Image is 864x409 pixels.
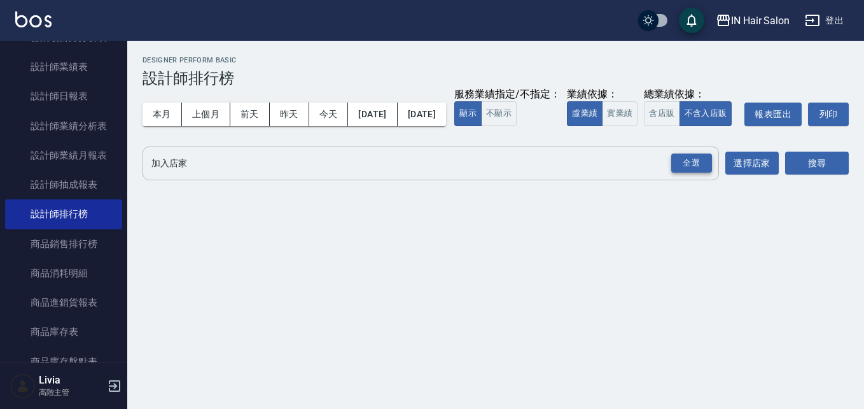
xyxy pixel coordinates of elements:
[744,103,802,126] button: 報表匯出
[725,152,779,175] button: 選擇店家
[785,152,849,175] button: 搜尋
[644,101,679,126] button: 含店販
[5,229,122,259] a: 商品銷售排行榜
[348,103,397,126] button: [DATE]
[454,88,561,101] div: 服務業績指定/不指定：
[567,88,638,101] div: 業績依據：
[5,347,122,377] a: 商品庫存盤點表
[5,317,122,347] a: 商品庫存表
[10,373,36,399] img: Person
[230,103,270,126] button: 前天
[808,103,849,126] button: 列印
[143,69,849,87] h3: 設計師排行榜
[5,199,122,229] a: 設計師排行榜
[679,8,704,33] button: save
[800,9,849,32] button: 登出
[143,103,182,126] button: 本月
[182,103,230,126] button: 上個月
[669,151,714,176] button: Open
[270,103,309,126] button: 昨天
[5,52,122,82] a: 設計師業績表
[5,82,122,111] a: 設計師日報表
[481,101,517,126] button: 不顯示
[5,170,122,199] a: 設計師抽成報表
[671,154,712,173] div: 全選
[15,11,52,27] img: Logo
[454,101,482,126] button: 顯示
[143,56,849,64] h2: Designer Perform Basic
[644,88,738,101] div: 總業績依據：
[5,111,122,141] a: 設計師業績分析表
[148,152,694,175] input: 店家名稱
[711,8,795,34] button: IN Hair Salon
[5,288,122,317] a: 商品進銷貨報表
[309,103,349,126] button: 今天
[567,101,603,126] button: 虛業績
[731,13,790,29] div: IN Hair Salon
[398,103,446,126] button: [DATE]
[5,259,122,288] a: 商品消耗明細
[5,141,122,170] a: 設計師業績月報表
[39,387,104,398] p: 高階主管
[679,101,732,126] button: 不含入店販
[39,374,104,387] h5: Livia
[602,101,638,126] button: 實業績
